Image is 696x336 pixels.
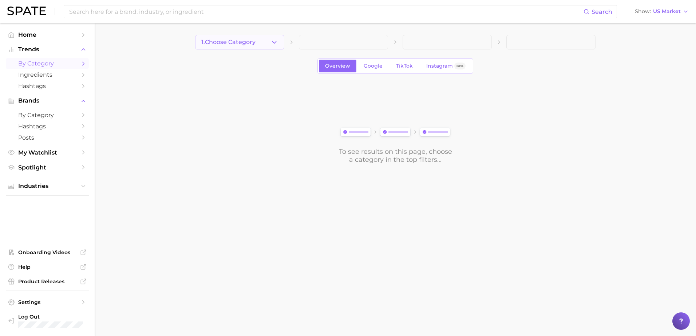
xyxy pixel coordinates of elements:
span: Beta [456,63,463,69]
span: Help [18,264,76,270]
span: My Watchlist [18,149,76,156]
button: Brands [6,95,89,106]
span: Log Out [18,313,83,320]
a: Google [357,60,389,72]
div: To see results on this page, choose a category in the top filters... [338,148,452,164]
span: by Category [18,60,76,67]
span: Onboarding Videos [18,249,76,256]
a: InstagramBeta [420,60,472,72]
img: svg%3e [338,126,452,139]
span: Brands [18,97,76,104]
span: Industries [18,183,76,189]
span: 1. Choose Category [201,39,256,45]
a: Onboarding Videos [6,247,89,258]
span: Spotlight [18,164,76,171]
span: US Market [653,9,681,13]
span: by Category [18,112,76,119]
button: Industries [6,181,89,192]
span: Settings [18,299,76,305]
a: Posts [6,132,89,143]
span: Hashtags [18,123,76,130]
a: Hashtags [6,80,89,92]
span: Trends [18,46,76,53]
span: Home [18,31,76,38]
span: Google [364,63,383,69]
span: Search [592,8,612,15]
a: Log out. Currently logged in with e-mail SLong@ulta.com. [6,311,89,330]
a: Settings [6,297,89,308]
button: ShowUS Market [633,7,691,16]
a: Overview [319,60,356,72]
span: Posts [18,134,76,141]
a: Hashtags [6,121,89,132]
a: by Category [6,109,89,121]
a: TikTok [390,60,419,72]
a: Help [6,261,89,272]
span: Ingredients [18,71,76,78]
span: Show [635,9,651,13]
a: Ingredients [6,69,89,80]
span: Product Releases [18,278,76,285]
button: Trends [6,44,89,55]
a: My Watchlist [6,147,89,158]
span: Hashtags [18,83,76,89]
a: Product Releases [6,276,89,287]
button: 1.Choose Category [195,35,284,49]
a: Spotlight [6,162,89,173]
input: Search here for a brand, industry, or ingredient [68,5,584,18]
span: Instagram [426,63,453,69]
a: by Category [6,58,89,69]
a: Home [6,29,89,40]
span: TikTok [396,63,413,69]
span: Overview [325,63,350,69]
img: SPATE [7,7,46,15]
